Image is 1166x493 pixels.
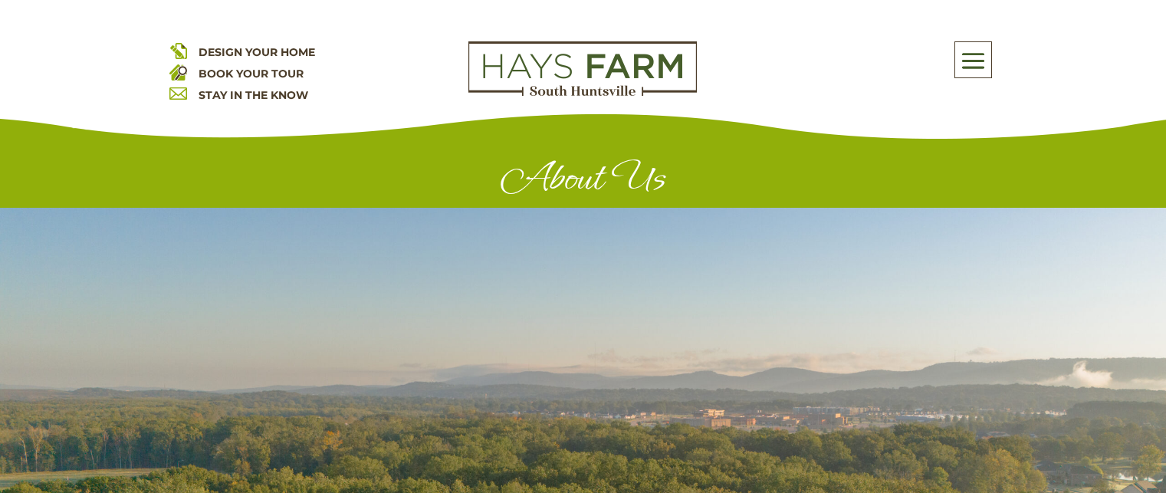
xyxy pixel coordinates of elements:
[169,155,997,208] h1: About Us
[199,88,308,102] a: STAY IN THE KNOW
[468,41,697,97] img: Logo
[199,67,304,81] a: BOOK YOUR TOUR
[468,86,697,100] a: hays farm homes huntsville development
[169,63,187,81] img: book your home tour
